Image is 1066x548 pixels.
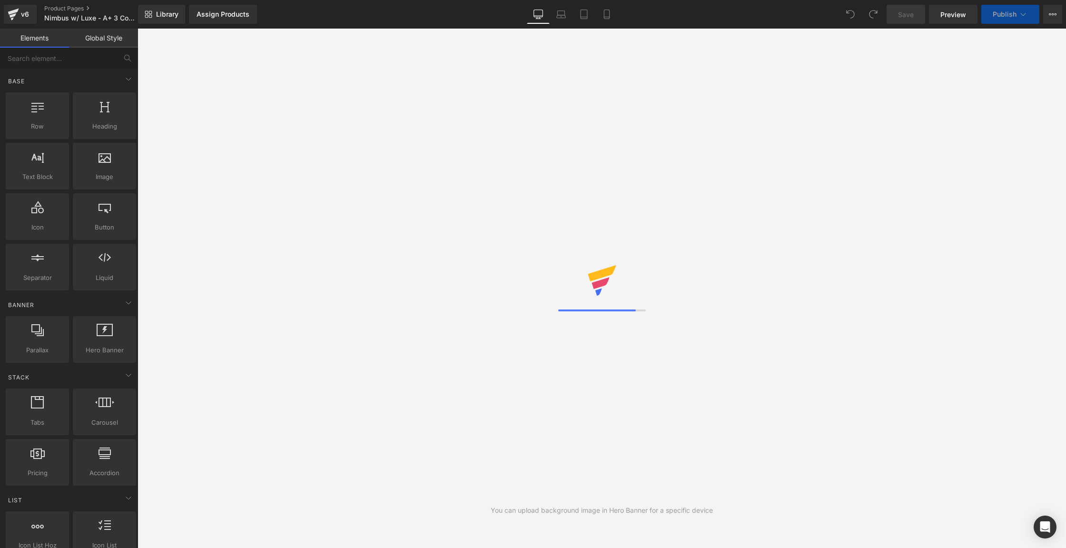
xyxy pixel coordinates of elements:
[44,5,154,12] a: Product Pages
[197,10,249,18] div: Assign Products
[595,5,618,24] a: Mobile
[9,222,66,232] span: Icon
[76,418,133,428] span: Carousel
[981,5,1039,24] button: Publish
[7,77,26,86] span: Base
[76,273,133,283] span: Liquid
[76,345,133,355] span: Hero Banner
[527,5,550,24] a: Desktop
[4,5,37,24] a: v6
[550,5,572,24] a: Laptop
[841,5,860,24] button: Undo
[76,172,133,182] span: Image
[864,5,883,24] button: Redo
[898,10,914,20] span: Save
[9,345,66,355] span: Parallax
[491,505,713,516] div: You can upload background image in Hero Banner for a specific device
[929,5,977,24] a: Preview
[9,468,66,478] span: Pricing
[9,273,66,283] span: Separator
[76,222,133,232] span: Button
[1034,516,1056,538] div: Open Intercom Messenger
[156,10,178,19] span: Library
[7,300,35,309] span: Banner
[19,8,31,20] div: v6
[993,10,1017,18] span: Publish
[76,468,133,478] span: Accordion
[7,373,30,382] span: Stack
[7,496,23,505] span: List
[9,121,66,131] span: Row
[138,5,185,24] a: New Library
[9,418,66,428] span: Tabs
[76,121,133,131] span: Heading
[572,5,595,24] a: Tablet
[1043,5,1062,24] button: More
[9,172,66,182] span: Text Block
[940,10,966,20] span: Preview
[69,29,138,48] a: Global Style
[44,14,136,22] span: Nimbus w/ Luxe - A+ 3 Columns Format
